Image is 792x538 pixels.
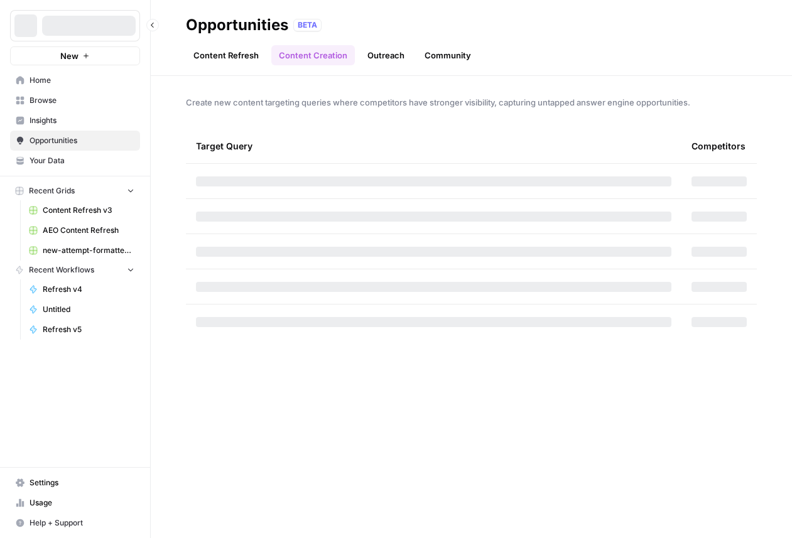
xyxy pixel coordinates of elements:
[10,90,140,110] a: Browse
[60,50,79,62] span: New
[43,284,134,295] span: Refresh v4
[10,473,140,493] a: Settings
[30,135,134,146] span: Opportunities
[30,497,134,508] span: Usage
[186,96,757,109] span: Create new content targeting queries where competitors have stronger visibility, capturing untapp...
[43,304,134,315] span: Untitled
[30,477,134,488] span: Settings
[196,129,671,163] div: Target Query
[29,264,94,276] span: Recent Workflows
[10,513,140,533] button: Help + Support
[23,220,140,240] a: AEO Content Refresh
[10,70,140,90] a: Home
[10,181,140,200] button: Recent Grids
[43,245,134,256] span: new-attempt-formatted.csv
[30,95,134,106] span: Browse
[692,129,746,163] div: Competitors
[23,299,140,320] a: Untitled
[30,155,134,166] span: Your Data
[186,15,288,35] div: Opportunities
[43,324,134,335] span: Refresh v5
[43,205,134,216] span: Content Refresh v3
[30,75,134,86] span: Home
[186,45,266,65] a: Content Refresh
[23,279,140,299] a: Refresh v4
[10,493,140,513] a: Usage
[29,185,75,196] span: Recent Grids
[10,131,140,151] a: Opportunities
[417,45,479,65] a: Community
[30,517,134,529] span: Help + Support
[271,45,355,65] a: Content Creation
[10,261,140,279] button: Recent Workflows
[293,19,322,31] div: BETA
[23,320,140,340] a: Refresh v5
[43,225,134,236] span: AEO Content Refresh
[23,200,140,220] a: Content Refresh v3
[10,110,140,131] a: Insights
[10,151,140,171] a: Your Data
[360,45,412,65] a: Outreach
[10,46,140,65] button: New
[23,240,140,261] a: new-attempt-formatted.csv
[30,115,134,126] span: Insights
